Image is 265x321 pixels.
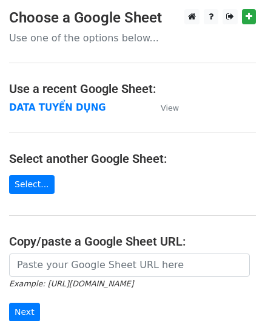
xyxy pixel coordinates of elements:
a: Select... [9,175,55,194]
h4: Copy/paste a Google Sheet URL: [9,234,256,249]
input: Paste your Google Sheet URL here [9,254,250,277]
p: Use one of the options below... [9,32,256,44]
h3: Choose a Google Sheet [9,9,256,27]
a: DATA TUYỂN DỤNG [9,102,106,113]
small: View [161,103,179,112]
h4: Use a recent Google Sheet: [9,81,256,96]
h4: Select another Google Sheet: [9,151,256,166]
small: Example: [URL][DOMAIN_NAME] [9,279,133,288]
a: View [149,102,179,113]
